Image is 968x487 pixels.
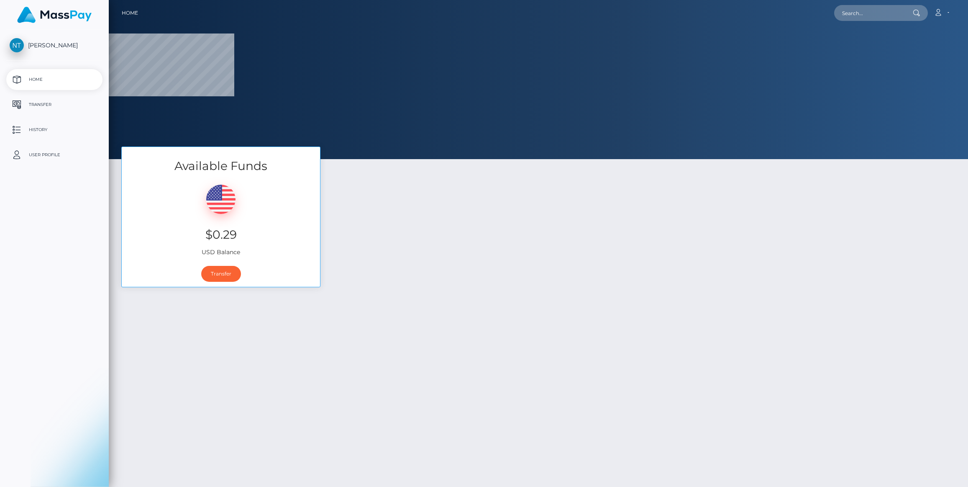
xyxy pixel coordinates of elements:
a: Home [122,4,138,22]
p: History [10,124,99,136]
p: User Profile [10,149,99,161]
span: [PERSON_NAME] [6,41,102,49]
a: User Profile [6,144,102,165]
h3: Available Funds [122,158,320,174]
a: Transfer [201,266,241,282]
img: USD.png [206,185,236,214]
h3: $0.29 [128,227,314,243]
a: Transfer [6,94,102,115]
div: USD Balance [122,174,320,261]
a: Home [6,69,102,90]
p: Transfer [10,98,99,111]
a: History [6,119,102,140]
p: Home [10,73,99,86]
input: Search... [834,5,913,21]
img: MassPay [17,7,92,23]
